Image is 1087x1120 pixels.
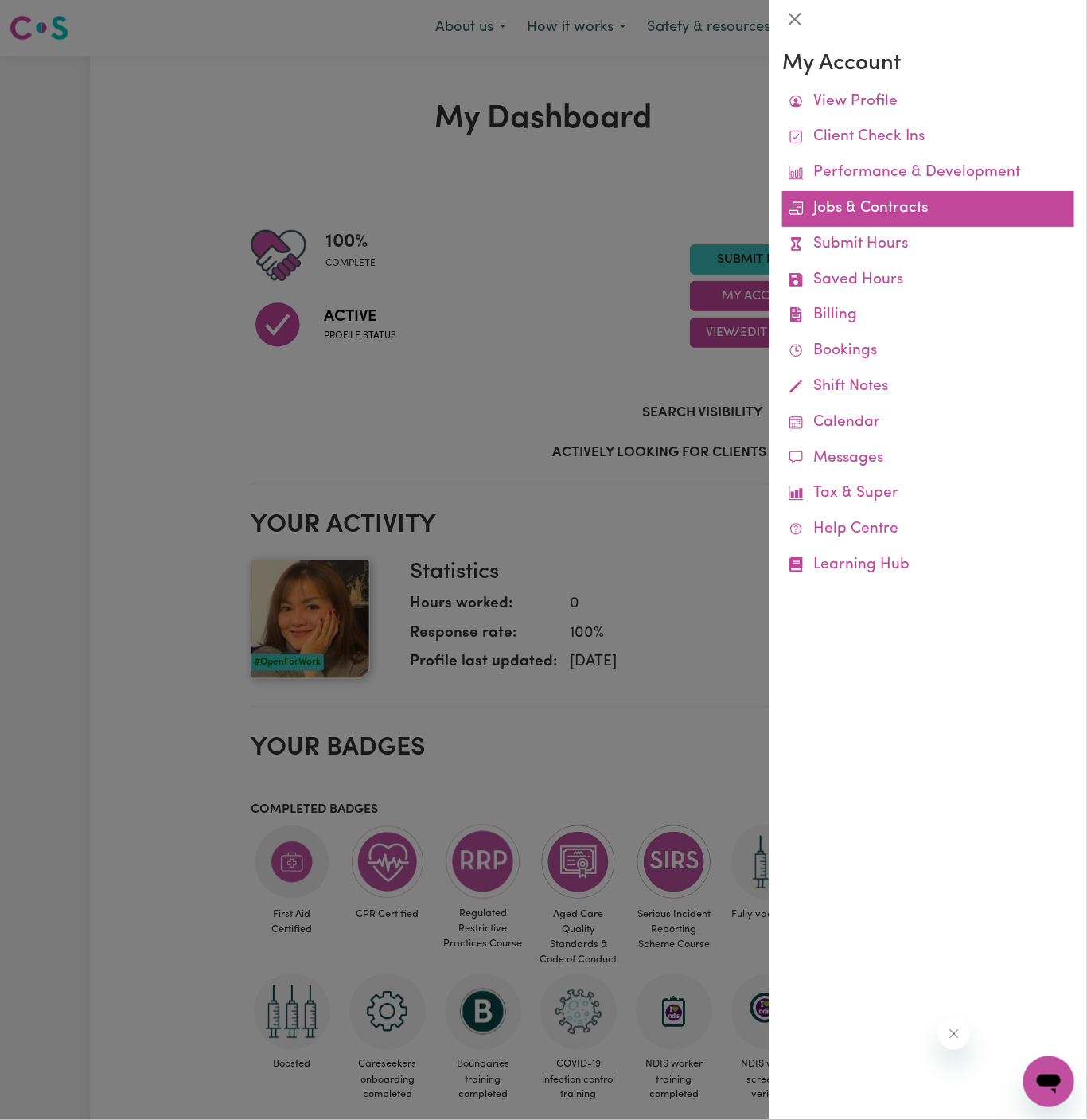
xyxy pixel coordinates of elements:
[782,227,1074,263] a: Submit Hours
[782,191,1074,227] a: Jobs & Contracts
[782,369,1074,405] a: Shift Notes
[1023,1056,1074,1107] iframe: Button to launch messaging window
[782,405,1074,441] a: Calendar
[782,548,1074,583] a: Learning Hub
[782,263,1074,299] a: Saved Hours
[782,441,1074,477] a: Messages
[782,119,1074,155] a: Client Check Ins
[782,6,808,32] button: Close
[938,1018,970,1050] iframe: Close message
[10,11,96,24] span: Need any help?
[782,512,1074,548] a: Help Centre
[782,51,1074,78] h3: My Account
[782,155,1074,191] a: Performance & Development
[782,84,1074,120] a: View Profile
[782,334,1074,369] a: Bookings
[782,476,1074,512] a: Tax & Super
[782,298,1074,334] a: Billing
